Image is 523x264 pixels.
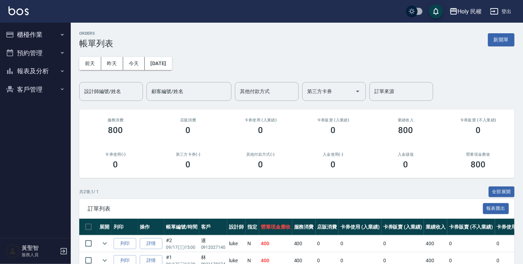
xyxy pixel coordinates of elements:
button: expand row [99,238,110,249]
h3: 0 [403,160,408,170]
th: 卡券販賣 (入業績) [381,219,424,235]
th: 營業現金應收 [259,219,292,235]
th: 設計師 [227,219,246,235]
h3: 0 [331,125,336,135]
button: 全部展開 [489,186,515,197]
button: 報表及分析 [3,62,68,80]
h3: 800 [471,160,486,170]
h3: 服務消費 [88,118,143,122]
td: 0 [381,235,424,252]
h3: 0 [186,125,191,135]
h2: 入金儲值 [378,152,433,157]
button: Open [352,86,363,97]
h3: 帳單列表 [79,39,113,48]
h3: 0 [113,160,118,170]
button: 櫃檯作業 [3,25,68,44]
h2: 營業現金應收 [450,152,506,157]
p: 0912027140 [201,244,226,251]
th: 列印 [112,219,138,235]
h3: 0 [258,125,263,135]
h3: 800 [398,125,413,135]
td: 400 [292,235,316,252]
div: 連 [201,237,226,244]
h2: 卡券使用(-) [88,152,143,157]
button: 列印 [114,238,136,249]
a: 報表匯出 [483,205,509,212]
h2: 入金使用(-) [305,152,361,157]
h3: 0 [186,160,191,170]
h2: ORDERS [79,31,113,36]
h2: 第三方卡券(-) [160,152,216,157]
th: 操作 [138,219,164,235]
h2: 卡券使用 (入業績) [233,118,288,122]
h2: 業績收入 [378,118,433,122]
td: luke [227,235,246,252]
th: 指定 [246,219,259,235]
td: 400 [259,235,292,252]
p: 09/17 (三) 15:00 [166,244,197,251]
p: 服務人員 [22,252,58,258]
th: 卡券販賣 (不入業績) [447,219,495,235]
td: #2 [164,235,199,252]
th: 展開 [98,219,112,235]
button: 前天 [79,57,101,70]
button: [DATE] [145,57,172,70]
button: 客戶管理 [3,80,68,99]
h3: 0 [476,125,481,135]
h2: 卡券販賣 (入業績) [305,118,361,122]
img: Logo [8,6,29,15]
span: 訂單列表 [88,205,483,212]
div: 林 [201,254,226,261]
h2: 店販消費 [160,118,216,122]
td: 400 [424,235,447,252]
th: 客戶 [199,219,228,235]
td: 0 [447,235,495,252]
th: 帳單編號/時間 [164,219,199,235]
th: 卡券使用 (入業績) [339,219,381,235]
th: 服務消費 [292,219,316,235]
button: 昨天 [101,57,123,70]
h5: 黃聖智 [22,245,58,252]
img: Person [6,244,20,258]
td: 0 [316,235,339,252]
button: Holy 民權 [447,4,485,19]
button: 今天 [123,57,145,70]
button: save [429,4,443,18]
th: 業績收入 [424,219,447,235]
button: 預約管理 [3,44,68,62]
a: 新開單 [488,36,515,43]
button: 報表匯出 [483,203,509,214]
p: 共 2 筆, 1 / 1 [79,189,99,195]
h2: 卡券販賣 (不入業績) [450,118,506,122]
button: 新開單 [488,33,515,46]
h3: 800 [108,125,123,135]
h2: 其他付款方式(-) [233,152,288,157]
td: N [246,235,259,252]
h3: 0 [258,160,263,170]
h3: 0 [331,160,336,170]
th: 店販消費 [316,219,339,235]
td: 0 [339,235,381,252]
a: 詳情 [140,238,162,249]
div: Holy 民權 [458,7,482,16]
button: 登出 [487,5,515,18]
